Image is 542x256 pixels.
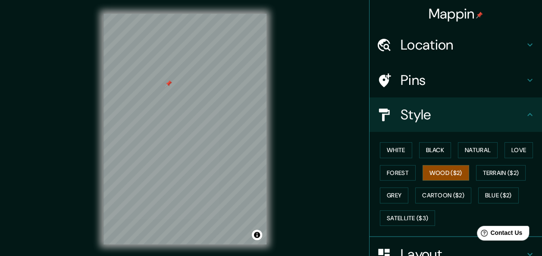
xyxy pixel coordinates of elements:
[252,230,262,240] button: Toggle attribution
[478,187,519,203] button: Blue ($2)
[458,142,498,158] button: Natural
[423,165,469,181] button: Wood ($2)
[380,142,412,158] button: White
[419,142,451,158] button: Black
[370,97,542,132] div: Style
[401,36,525,53] h4: Location
[504,142,533,158] button: Love
[476,165,526,181] button: Terrain ($2)
[370,63,542,97] div: Pins
[380,210,435,226] button: Satellite ($3)
[103,14,266,244] canvas: Map
[380,187,408,203] button: Grey
[370,28,542,62] div: Location
[429,5,483,22] h4: Mappin
[401,106,525,123] h4: Style
[401,72,525,89] h4: Pins
[380,165,416,181] button: Forest
[415,187,471,203] button: Cartoon ($2)
[476,12,483,19] img: pin-icon.png
[465,222,533,247] iframe: Help widget launcher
